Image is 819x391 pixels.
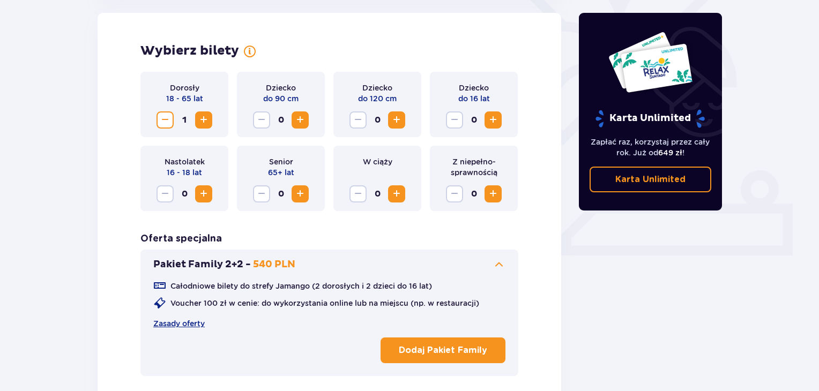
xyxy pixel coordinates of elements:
[253,185,270,202] button: Decrease
[485,185,502,202] button: Increase
[465,185,482,202] span: 0
[590,167,712,192] a: Karta Unlimited
[358,93,397,104] p: do 120 cm
[438,156,509,178] p: Z niepełno­sprawnością
[157,185,174,202] button: Decrease
[381,337,505,363] button: Dodaj Pakiet Family
[369,111,386,129] span: 0
[253,258,295,271] p: 540 PLN
[658,148,682,157] span: 649 zł
[170,82,199,93] p: Dorosły
[465,111,482,129] span: 0
[140,43,239,59] p: Wybierz bilety
[590,137,712,158] p: Zapłać raz, korzystaj przez cały rok. Już od !
[362,82,392,93] p: Dziecko
[388,185,405,202] button: Increase
[446,185,463,202] button: Decrease
[399,344,487,356] p: Dodaj Pakiet Family
[272,185,289,202] span: 0
[268,167,294,178] p: 65+ lat
[485,111,502,129] button: Increase
[157,111,174,129] button: Decrease
[195,185,212,202] button: Increase
[167,167,202,178] p: 16 - 18 lat
[292,111,309,129] button: Increase
[176,185,193,202] span: 0
[170,298,479,309] p: Voucher 100 zł w cenie: do wykorzystania online lub na miejscu (np. w restauracji)
[166,93,203,104] p: 18 - 65 lat
[140,232,222,245] p: Oferta specjalna
[165,156,205,167] p: Nastolatek
[349,185,367,202] button: Decrease
[458,93,490,104] p: do 16 lat
[272,111,289,129] span: 0
[195,111,212,129] button: Increase
[363,156,392,167] p: W ciąży
[269,156,293,167] p: Senior
[292,185,309,202] button: Increase
[153,258,251,271] p: Pakiet Family 2+2 -
[170,281,432,291] p: Całodniowe bilety do strefy Jamango (2 dorosłych i 2 dzieci do 16 lat)
[594,109,706,128] p: Karta Unlimited
[369,185,386,202] span: 0
[263,93,299,104] p: do 90 cm
[266,82,296,93] p: Dziecko
[615,174,686,185] p: Karta Unlimited
[459,82,489,93] p: Dziecko
[446,111,463,129] button: Decrease
[253,111,270,129] button: Decrease
[388,111,405,129] button: Increase
[176,111,193,129] span: 1
[153,318,205,329] a: Zasady oferty
[153,258,505,271] button: Pakiet Family 2+2 -540 PLN
[349,111,367,129] button: Decrease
